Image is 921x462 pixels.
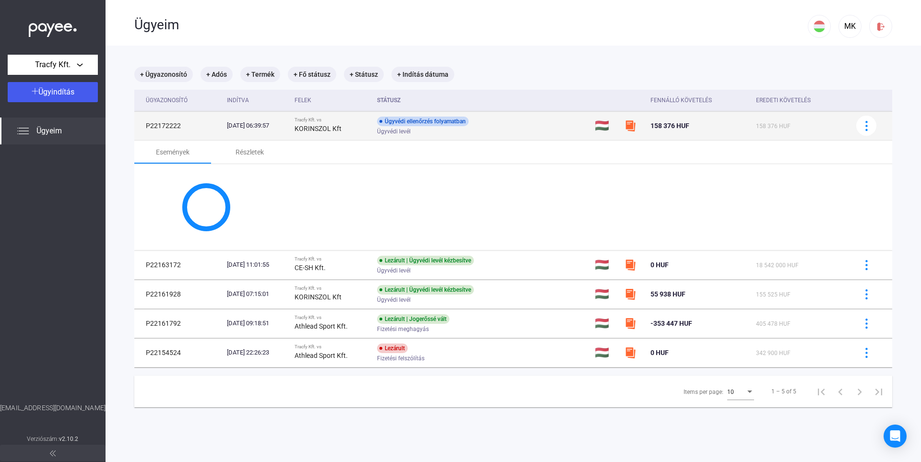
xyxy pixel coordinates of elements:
[856,284,876,304] button: more-blue
[625,318,636,329] img: szamlazzhu-mini
[227,95,249,106] div: Indítva
[134,67,193,82] mat-chip: + Ügyazonosító
[842,21,858,32] div: MK
[201,67,233,82] mat-chip: + Adós
[295,256,369,262] div: Tracfy Kft. vs
[862,121,872,131] img: more-blue
[295,315,369,320] div: Tracfy Kft. vs
[756,262,799,269] span: 18 542 000 HUF
[650,349,669,356] span: 0 HUF
[240,67,280,82] mat-chip: + Termék
[134,338,223,367] td: P22154524
[288,67,336,82] mat-chip: + Fő státusz
[134,17,808,33] div: Ügyeim
[36,125,62,137] span: Ügyeim
[146,95,188,106] div: Ügyazonosító
[756,320,791,327] span: 405 478 HUF
[756,291,791,298] span: 155 525 HUF
[814,21,825,32] img: HU
[591,250,621,279] td: 🇭🇺
[134,111,223,140] td: P22172222
[295,322,348,330] strong: Athlead Sport Kft.
[591,309,621,338] td: 🇭🇺
[134,250,223,279] td: P22163172
[295,352,348,359] strong: Athlead Sport Kft.
[227,348,287,357] div: [DATE] 22:26:23
[812,382,831,401] button: First page
[377,294,411,306] span: Ügyvédi levél
[650,290,685,298] span: 55 938 HUF
[650,95,748,106] div: Fennálló követelés
[650,122,689,130] span: 158 376 HUF
[295,285,369,291] div: Tracfy Kft. vs
[862,260,872,270] img: more-blue
[134,309,223,338] td: P22161792
[591,338,621,367] td: 🇭🇺
[756,95,811,106] div: Eredeti követelés
[727,389,734,395] span: 10
[650,261,669,269] span: 0 HUF
[650,95,712,106] div: Fennálló követelés
[227,95,287,106] div: Indítva
[8,82,98,102] button: Ügyindítás
[756,350,791,356] span: 342 900 HUF
[876,22,886,32] img: logout-red
[756,123,791,130] span: 158 376 HUF
[377,285,474,295] div: Lezárult | Ügyvédi levél kézbesítve
[134,280,223,308] td: P22161928
[35,59,71,71] span: Tracfy Kft.
[808,15,831,38] button: HU
[344,67,384,82] mat-chip: + Státusz
[29,18,77,37] img: white-payee-white-dot.svg
[756,95,844,106] div: Eredeti követelés
[650,320,692,327] span: -353 447 HUF
[771,386,796,397] div: 1 – 5 of 5
[625,120,636,131] img: szamlazzhu-mini
[856,313,876,333] button: more-blue
[50,450,56,456] img: arrow-double-left-grey.svg
[831,382,850,401] button: Previous page
[862,348,872,358] img: more-blue
[591,111,621,140] td: 🇭🇺
[856,255,876,275] button: more-blue
[377,256,474,265] div: Lezárult | Ügyvédi levél kézbesítve
[684,386,723,398] div: Items per page:
[838,15,862,38] button: MK
[295,117,369,123] div: Tracfy Kft. vs
[869,15,892,38] button: logout-red
[295,293,342,301] strong: KORINSZOL Kft
[236,146,264,158] div: Részletek
[377,353,425,364] span: Fizetési felszólítás
[295,95,369,106] div: Felek
[625,288,636,300] img: szamlazzhu-mini
[38,87,74,96] span: Ügyindítás
[850,382,869,401] button: Next page
[869,382,888,401] button: Last page
[391,67,454,82] mat-chip: + Indítás dátuma
[32,88,38,95] img: plus-white.svg
[625,347,636,358] img: szamlazzhu-mini
[295,264,326,272] strong: CE-SH Kft.
[373,90,591,111] th: Státusz
[295,95,311,106] div: Felek
[862,289,872,299] img: more-blue
[146,95,219,106] div: Ügyazonosító
[59,436,79,442] strong: v2.10.2
[377,117,469,126] div: Ügyvédi ellenőrzés folyamatban
[227,319,287,328] div: [DATE] 09:18:51
[625,259,636,271] img: szamlazzhu-mini
[295,344,369,350] div: Tracfy Kft. vs
[227,121,287,130] div: [DATE] 06:39:57
[295,125,342,132] strong: KORINSZOL Kft
[8,55,98,75] button: Tracfy Kft.
[377,126,411,137] span: Ügyvédi levél
[377,344,408,353] div: Lezárult
[862,319,872,329] img: more-blue
[591,280,621,308] td: 🇭🇺
[227,260,287,270] div: [DATE] 11:01:55
[884,425,907,448] div: Open Intercom Messenger
[377,314,449,324] div: Lezárult | Jogerőssé vált
[17,125,29,137] img: list.svg
[227,289,287,299] div: [DATE] 07:15:01
[727,386,754,397] mat-select: Items per page:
